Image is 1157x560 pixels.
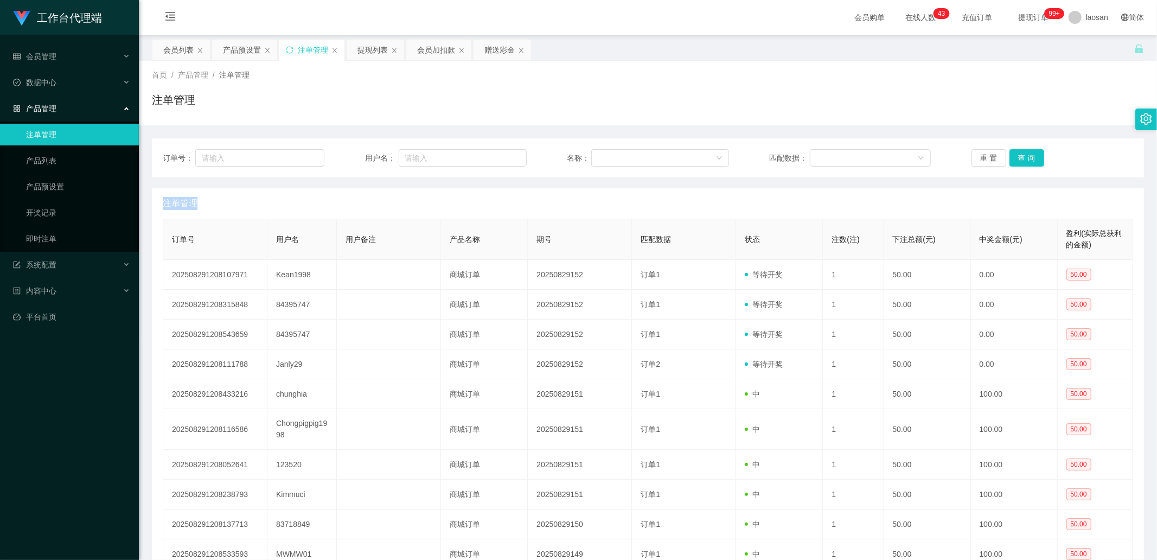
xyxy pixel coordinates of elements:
td: 0.00 [971,320,1058,349]
span: 中 [745,460,760,469]
p: 4 [938,8,942,19]
td: 商城订单 [441,480,528,510]
i: 图标: appstore-o [13,105,21,112]
td: 1 [823,379,884,409]
td: 50.00 [884,480,971,510]
td: 100.00 [971,379,1058,409]
a: 即时注单 [26,228,130,250]
td: 20250829152 [528,320,632,349]
span: 注单管理 [219,71,250,79]
td: 50.00 [884,409,971,450]
i: 图标: setting [1140,113,1152,125]
img: logo.9652507e.png [13,11,30,26]
span: 等待开奖 [745,300,783,309]
td: 20250829150 [528,510,632,539]
span: 订单号： [163,152,195,164]
td: 20250829152 [528,349,632,379]
span: 匹配数据： [769,152,810,164]
span: 50.00 [1066,328,1091,340]
span: 订单1 [641,270,660,279]
span: 订单1 [641,425,660,434]
td: Janly29 [267,349,337,379]
span: 用户名 [276,235,299,244]
div: 产品预设置 [223,40,261,60]
span: / [171,71,174,79]
span: 订单2 [641,360,660,368]
span: 提现订单 [1013,14,1054,21]
td: 202508291208238793 [163,480,267,510]
td: 50.00 [884,450,971,480]
td: 1 [823,409,884,450]
div: 会员加扣款 [417,40,455,60]
span: 中 [745,550,760,558]
span: 盈利(实际总获利的金额) [1066,229,1122,249]
i: 图标: sync [286,46,293,54]
td: 20250829151 [528,450,632,480]
td: 20250829152 [528,260,632,290]
td: 84395747 [267,320,337,349]
span: 中 [745,425,760,434]
span: 50.00 [1066,459,1091,470]
td: 商城订单 [441,290,528,320]
span: 订单1 [641,490,660,499]
td: 商城订单 [441,320,528,349]
h1: 注单管理 [152,92,195,108]
td: 100.00 [971,409,1058,450]
div: 注单管理 [298,40,328,60]
i: 图标: close [197,47,203,54]
td: 202508291208137713 [163,510,267,539]
span: 等待开奖 [745,330,783,339]
td: 0.00 [971,260,1058,290]
span: 用户备注 [346,235,376,244]
span: 订单1 [641,550,660,558]
span: 中 [745,520,760,529]
i: 图标: global [1121,14,1129,21]
span: 状态 [745,235,760,244]
span: 期号 [536,235,552,244]
span: 等待开奖 [745,360,783,368]
td: 商城订单 [441,260,528,290]
td: 100.00 [971,480,1058,510]
span: 订单1 [641,460,660,469]
button: 重 置 [971,149,1006,167]
div: 提现列表 [357,40,388,60]
span: 产品名称 [450,235,480,244]
td: 20250829151 [528,480,632,510]
span: / [213,71,215,79]
span: 会员管理 [13,52,56,61]
td: 1 [823,349,884,379]
span: 50.00 [1066,269,1091,281]
span: 50.00 [1066,518,1091,530]
td: 83718849 [267,510,337,539]
td: 123520 [267,450,337,480]
sup: 1005 [1045,8,1064,19]
td: 202508291208433216 [163,379,267,409]
a: 注单管理 [26,124,130,145]
i: 图标: close [458,47,465,54]
i: 图标: table [13,53,21,60]
i: 图标: form [13,261,21,269]
button: 查 询 [1009,149,1044,167]
h1: 工作台代理端 [37,1,102,35]
span: 50.00 [1066,423,1091,435]
span: 用户名： [365,152,399,164]
span: 数据中心 [13,78,56,87]
span: 订单1 [641,330,660,339]
td: 202508291208116586 [163,409,267,450]
i: 图标: check-circle-o [13,79,21,86]
td: 50.00 [884,510,971,539]
span: 中 [745,390,760,398]
span: 50.00 [1066,488,1091,500]
td: 20250829151 [528,409,632,450]
span: 订单号 [172,235,195,244]
td: 商城订单 [441,409,528,450]
span: 50.00 [1066,358,1091,370]
td: 50.00 [884,379,971,409]
td: 商城订单 [441,450,528,480]
td: 0.00 [971,349,1058,379]
span: 产品管理 [13,104,56,113]
span: 内容中心 [13,287,56,295]
span: 注数(注) [832,235,859,244]
td: 1 [823,510,884,539]
i: 图标: down [716,155,723,162]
